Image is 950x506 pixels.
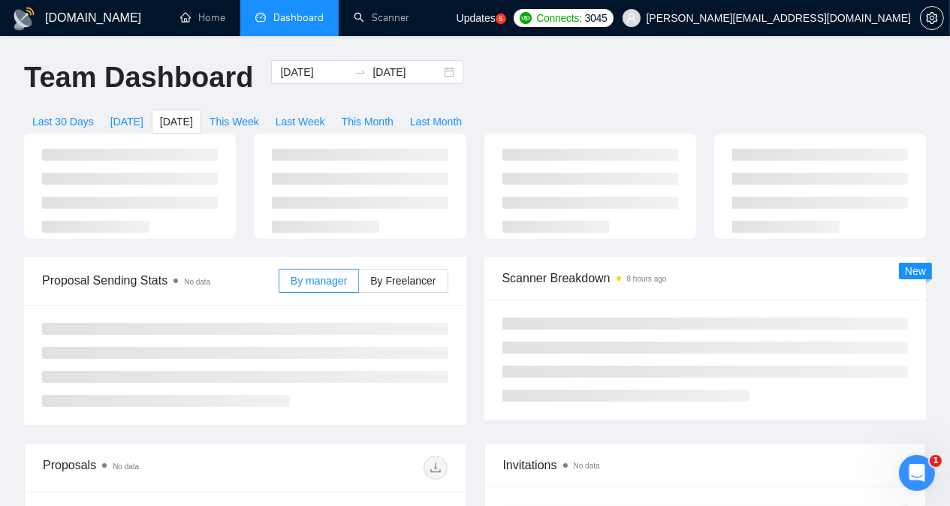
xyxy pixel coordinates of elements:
[354,11,409,24] a: searchScanner
[370,275,436,287] span: By Freelancer
[160,113,193,130] span: [DATE]
[267,110,333,134] button: Last Week
[276,113,325,130] span: Last Week
[372,64,441,80] input: End date
[102,110,152,134] button: [DATE]
[410,113,462,130] span: Last Month
[12,7,36,31] img: logo
[920,12,944,24] a: setting
[113,462,139,471] span: No data
[503,456,908,474] span: Invitations
[24,60,253,95] h1: Team Dashboard
[626,13,637,23] span: user
[496,14,506,24] a: 5
[921,12,943,24] span: setting
[291,275,347,287] span: By manager
[354,66,366,78] span: swap-right
[905,265,926,277] span: New
[180,11,225,24] a: homeHome
[24,110,102,134] button: Last 30 Days
[201,110,267,134] button: This Week
[502,269,909,288] span: Scanner Breakdown
[32,113,94,130] span: Last 30 Days
[930,455,942,467] span: 1
[43,456,245,480] div: Proposals
[920,6,944,30] button: setting
[184,278,210,286] span: No data
[42,271,279,290] span: Proposal Sending Stats
[520,12,532,24] img: upwork-logo.png
[152,110,201,134] button: [DATE]
[255,12,266,23] span: dashboard
[280,64,348,80] input: Start date
[457,12,496,24] span: Updates
[210,113,259,130] span: This Week
[574,462,600,470] span: No data
[585,10,608,26] span: 3045
[899,455,935,491] iframe: Intercom live chat
[627,275,667,283] time: 8 hours ago
[333,110,402,134] button: This Month
[110,113,143,130] span: [DATE]
[342,113,394,130] span: This Month
[273,11,324,24] span: Dashboard
[402,110,470,134] button: Last Month
[354,66,366,78] span: to
[499,16,502,23] text: 5
[536,10,581,26] span: Connects:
